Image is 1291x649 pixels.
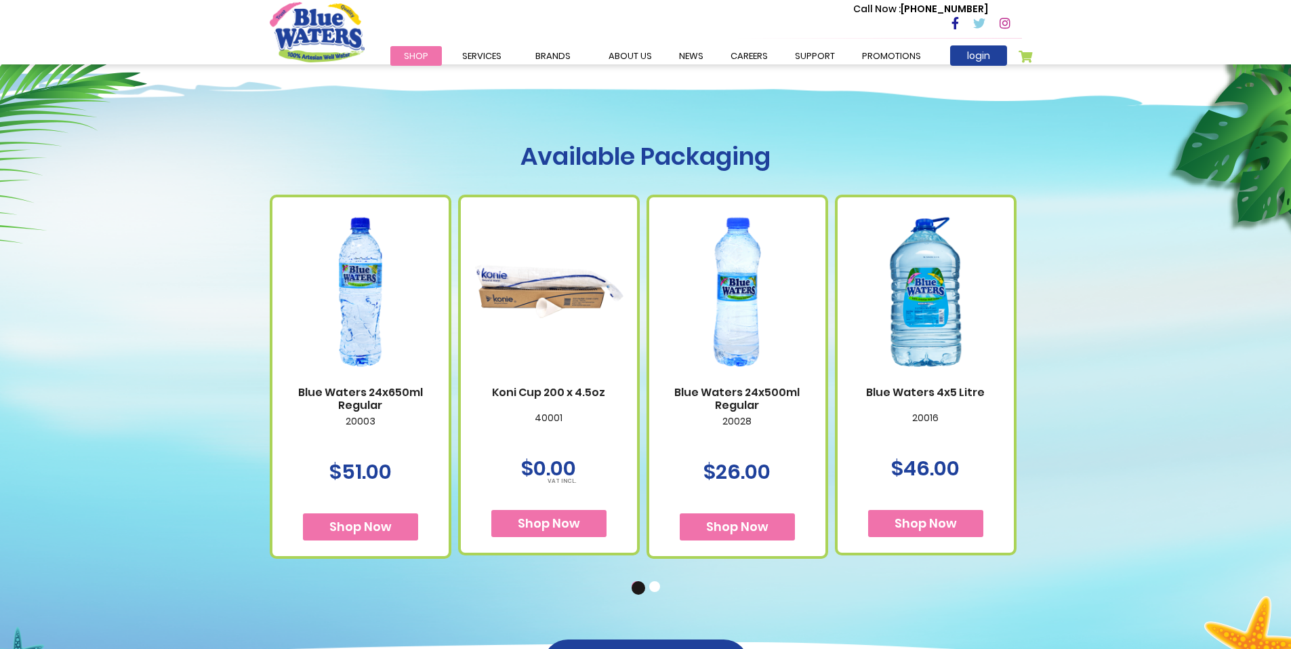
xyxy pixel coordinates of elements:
[853,2,988,16] p: [PHONE_NUMBER]
[303,513,418,540] button: Shop Now
[329,457,392,486] span: $51.00
[706,518,769,535] span: Shop Now
[491,510,607,537] button: Shop Now
[270,2,365,62] a: store logo
[851,199,1000,385] img: Blue Waters 4x5 Litre
[717,46,781,66] a: careers
[286,199,435,385] img: Blue Waters 24x650ml Regular
[895,515,957,532] span: Shop Now
[853,2,901,16] span: Call Now :
[521,454,576,483] span: $0.00
[851,412,1000,441] p: 20016
[851,386,1000,399] a: Blue Waters 4x5 Litre
[868,510,983,537] button: Shop Now
[663,199,812,385] img: Blue Waters 24x500ml Regular
[595,46,665,66] a: about us
[329,518,392,535] span: Shop Now
[270,142,1022,171] h1: Available Packaging
[950,45,1007,66] a: login
[848,46,935,66] a: Promotions
[518,515,580,532] span: Shop Now
[286,386,435,412] a: Blue Waters 24x650ml Regular
[781,46,848,66] a: support
[649,581,663,595] button: 2 of 2
[665,46,717,66] a: News
[680,513,795,540] button: Shop Now
[663,416,812,444] p: 20028
[474,199,623,385] img: Koni Cup 200 x 4.5oz
[286,416,435,444] p: 20003
[404,50,428,62] span: Shop
[632,581,645,595] button: 1 of 2
[703,457,771,486] span: $26.00
[663,386,812,412] a: Blue Waters 24x500ml Regular
[462,50,501,62] span: Services
[891,454,960,483] span: $46.00
[474,412,623,441] p: 40001
[535,50,571,62] span: Brands
[474,386,623,399] a: Koni Cup 200 x 4.5oz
